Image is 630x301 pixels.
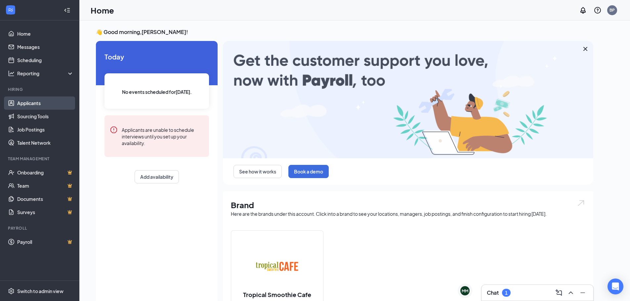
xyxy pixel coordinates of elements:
a: Sourcing Tools [17,110,74,123]
div: Here are the brands under this account. Click into a brand to see your locations, managers, job p... [231,210,585,217]
img: open.6027fd2a22e1237b5b06.svg [577,199,585,207]
a: Job Postings [17,123,74,136]
img: payroll-large.gif [223,41,593,158]
svg: Minimize [579,289,587,297]
svg: ComposeMessage [555,289,563,297]
div: MM [462,288,468,294]
a: DocumentsCrown [17,192,74,206]
div: Hiring [8,87,72,92]
svg: WorkstreamLogo [7,7,14,13]
svg: Collapse [64,7,70,14]
span: No events scheduled for [DATE] . [122,88,192,95]
button: ChevronUp [566,287,576,298]
button: See how it works [233,165,282,178]
a: OnboardingCrown [17,166,74,179]
a: Talent Network [17,136,74,149]
button: Add availability [135,170,179,183]
button: Book a demo [288,165,329,178]
svg: Cross [581,45,589,53]
h3: Chat [487,289,499,296]
h1: Brand [231,199,585,210]
button: Minimize [577,287,588,298]
span: Today [105,52,209,62]
a: Scheduling [17,54,74,67]
a: SurveysCrown [17,206,74,219]
div: Reporting [17,70,74,77]
svg: Analysis [8,70,15,77]
a: Applicants [17,96,74,110]
h2: Tropical Smoothie Cafe [236,290,318,299]
div: BP [609,7,615,13]
h3: 👋 Good morning, [PERSON_NAME] ! [96,28,593,36]
button: ComposeMessage [554,287,564,298]
div: Switch to admin view [17,288,63,294]
svg: QuestionInfo [594,6,602,14]
div: Payroll [8,225,72,231]
img: Tropical Smoothie Cafe [256,245,298,288]
svg: Error [110,126,118,134]
svg: Settings [8,288,15,294]
a: Messages [17,40,74,54]
svg: ChevronUp [567,289,575,297]
a: PayrollCrown [17,235,74,248]
a: Home [17,27,74,40]
a: TeamCrown [17,179,74,192]
div: 1 [505,290,508,296]
div: Open Intercom Messenger [608,279,623,294]
div: Applicants are unable to schedule interviews until you set up your availability. [122,126,204,146]
h1: Home [91,5,114,16]
div: Team Management [8,156,72,162]
svg: Notifications [579,6,587,14]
